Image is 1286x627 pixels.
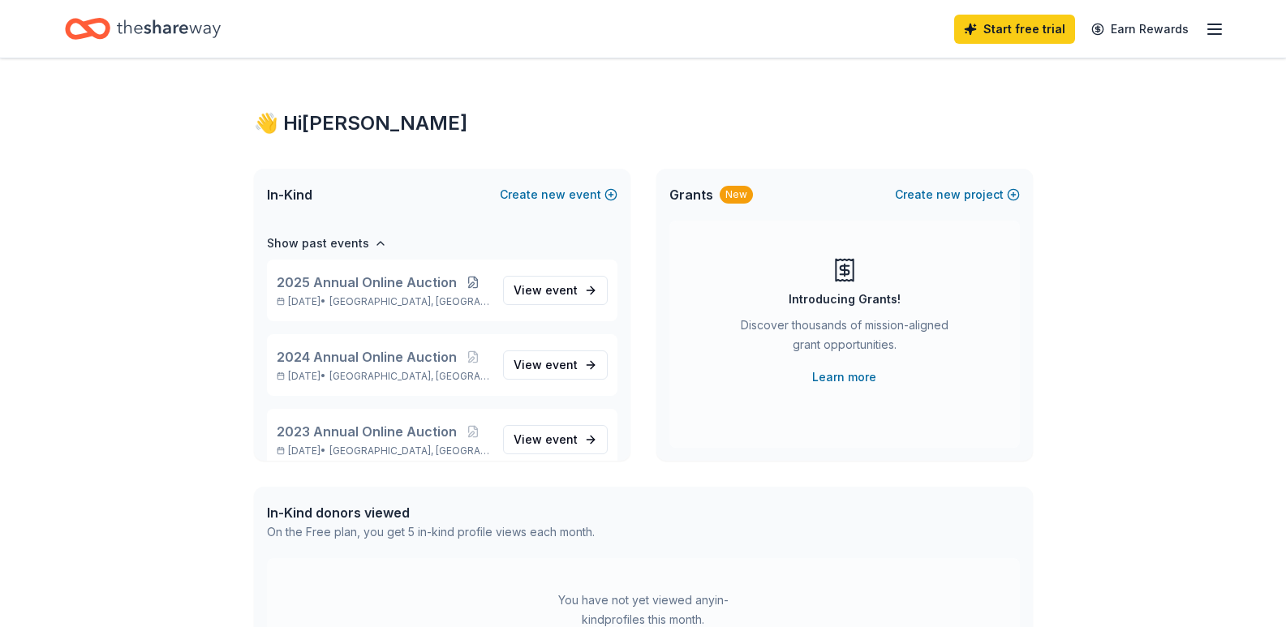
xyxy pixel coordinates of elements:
span: event [545,432,578,446]
div: New [720,186,753,204]
p: [DATE] • [277,444,490,457]
a: Home [65,10,221,48]
div: In-Kind donors viewed [267,503,595,522]
span: [GEOGRAPHIC_DATA], [GEOGRAPHIC_DATA] [329,295,489,308]
span: new [936,185,961,204]
span: View [514,355,578,375]
span: event [545,358,578,371]
p: [DATE] • [277,370,490,383]
span: View [514,430,578,449]
a: View event [503,425,608,454]
span: Grants [669,185,713,204]
div: Discover thousands of mission-aligned grant opportunities. [734,316,955,361]
span: View [514,281,578,300]
h4: Show past events [267,234,369,253]
span: 2024 Annual Online Auction [277,347,457,367]
span: new [541,185,566,204]
div: Introducing Grants! [789,290,901,309]
a: Start free trial [954,15,1075,44]
a: Earn Rewards [1082,15,1198,44]
a: View event [503,276,608,305]
a: View event [503,350,608,380]
span: [GEOGRAPHIC_DATA], [GEOGRAPHIC_DATA] [329,370,489,383]
span: 2025 Annual Online Auction [277,273,457,292]
span: 2023 Annual Online Auction [277,422,457,441]
button: Createnewproject [895,185,1020,204]
p: [DATE] • [277,295,490,308]
div: On the Free plan, you get 5 in-kind profile views each month. [267,522,595,542]
button: Createnewevent [500,185,617,204]
span: In-Kind [267,185,312,204]
button: Show past events [267,234,387,253]
span: [GEOGRAPHIC_DATA], [GEOGRAPHIC_DATA] [329,444,489,457]
a: Learn more [812,367,876,387]
span: event [545,283,578,297]
div: 👋 Hi [PERSON_NAME] [254,110,1033,136]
